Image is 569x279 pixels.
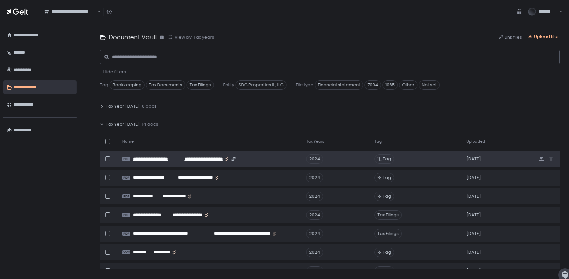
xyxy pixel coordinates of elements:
[122,139,134,144] span: Name
[106,103,140,109] span: Tax Year [DATE]
[306,139,324,144] span: Tax Years
[40,5,101,19] div: Search for option
[223,82,234,88] span: Entity
[306,229,323,238] div: 2024
[383,175,391,181] span: Tag
[383,268,391,274] span: Tag
[110,80,145,90] span: Bookkeeping
[142,121,158,127] span: 14 docs
[466,193,481,199] span: [DATE]
[315,80,363,90] span: Financial statement
[306,173,323,182] div: 2024
[466,139,485,144] span: Uploaded
[382,80,398,90] span: 1065
[383,193,391,199] span: Tag
[306,210,323,220] div: 2024
[466,231,481,237] span: [DATE]
[466,175,481,181] span: [DATE]
[236,80,286,90] span: SDC Properties IL, LLC
[100,69,126,75] button: - Hide filters
[466,156,481,162] span: [DATE]
[527,34,560,40] button: Upload files
[498,34,522,40] button: Link files
[100,82,108,88] span: Tag
[399,80,417,90] span: Other
[109,33,157,42] h1: Document Vault
[306,154,323,164] div: 2024
[296,82,313,88] span: File type
[146,80,185,90] span: Tax Documents
[466,212,481,218] span: [DATE]
[466,249,481,255] span: [DATE]
[374,139,382,144] span: Tag
[106,121,140,127] span: Tax Year [DATE]
[306,266,323,276] div: 2024
[187,80,214,90] span: Tax Filings
[374,229,402,238] span: Tax Filings
[419,80,440,90] span: Not set
[383,156,391,162] span: Tag
[306,248,323,257] div: 2024
[374,210,402,220] span: Tax Filings
[142,103,157,109] span: 0 docs
[168,34,214,40] button: View by: Tax years
[306,192,323,201] div: 2024
[364,80,381,90] span: 7004
[466,268,481,274] span: [DATE]
[383,249,391,255] span: Tag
